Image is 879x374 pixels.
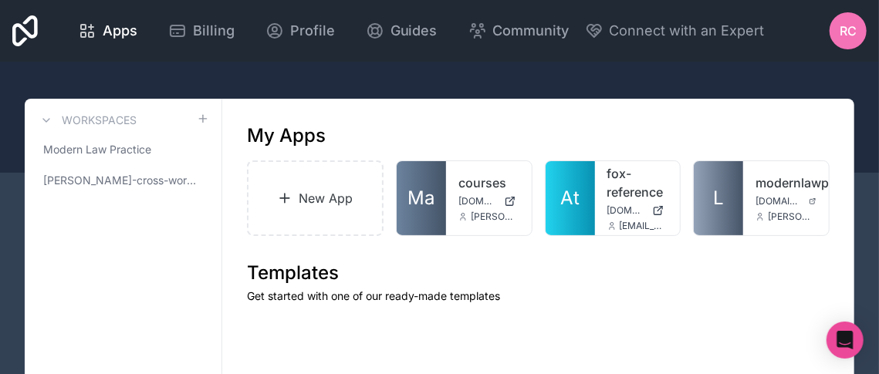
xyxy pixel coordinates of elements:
[694,161,743,235] a: L
[827,322,864,359] div: Open Intercom Messenger
[43,142,151,157] span: Modern Law Practice
[103,20,137,42] span: Apps
[247,123,326,148] h1: My Apps
[560,186,580,211] span: At
[456,14,582,48] a: Community
[607,164,668,201] a: fox-reference
[756,195,816,207] a: [DOMAIN_NAME]
[620,220,668,232] span: [EMAIL_ADDRESS][DOMAIN_NAME]
[713,186,724,211] span: L
[247,261,830,285] h1: Templates
[253,14,347,48] a: Profile
[546,161,595,235] a: At
[390,20,438,42] span: Guides
[458,195,519,207] a: [DOMAIN_NAME]
[156,14,247,48] a: Billing
[840,22,857,40] span: RC
[756,174,816,192] a: modernlawpractice
[37,111,137,130] a: Workspaces
[66,14,150,48] a: Apps
[37,167,209,194] a: [PERSON_NAME]-cross-workspace
[756,195,803,207] span: [DOMAIN_NAME]
[290,20,335,42] span: Profile
[37,136,209,163] a: Modern Law Practice
[607,204,668,217] a: [DOMAIN_NAME]
[62,113,137,128] h3: Workspaces
[353,14,450,48] a: Guides
[247,288,830,304] p: Get started with one of our ready-made templates
[458,174,519,192] a: courses
[493,20,570,42] span: Community
[458,195,498,207] span: [DOMAIN_NAME]
[247,160,384,236] a: New App
[585,20,765,42] button: Connect with an Expert
[43,173,197,188] span: [PERSON_NAME]-cross-workspace
[768,211,816,223] span: [PERSON_NAME][EMAIL_ADDRESS][DOMAIN_NAME]
[610,20,765,42] span: Connect with an Expert
[607,204,647,217] span: [DOMAIN_NAME]
[397,161,446,235] a: Ma
[193,20,235,42] span: Billing
[471,211,519,223] span: [PERSON_NAME][EMAIL_ADDRESS][DOMAIN_NAME]
[407,186,434,211] span: Ma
